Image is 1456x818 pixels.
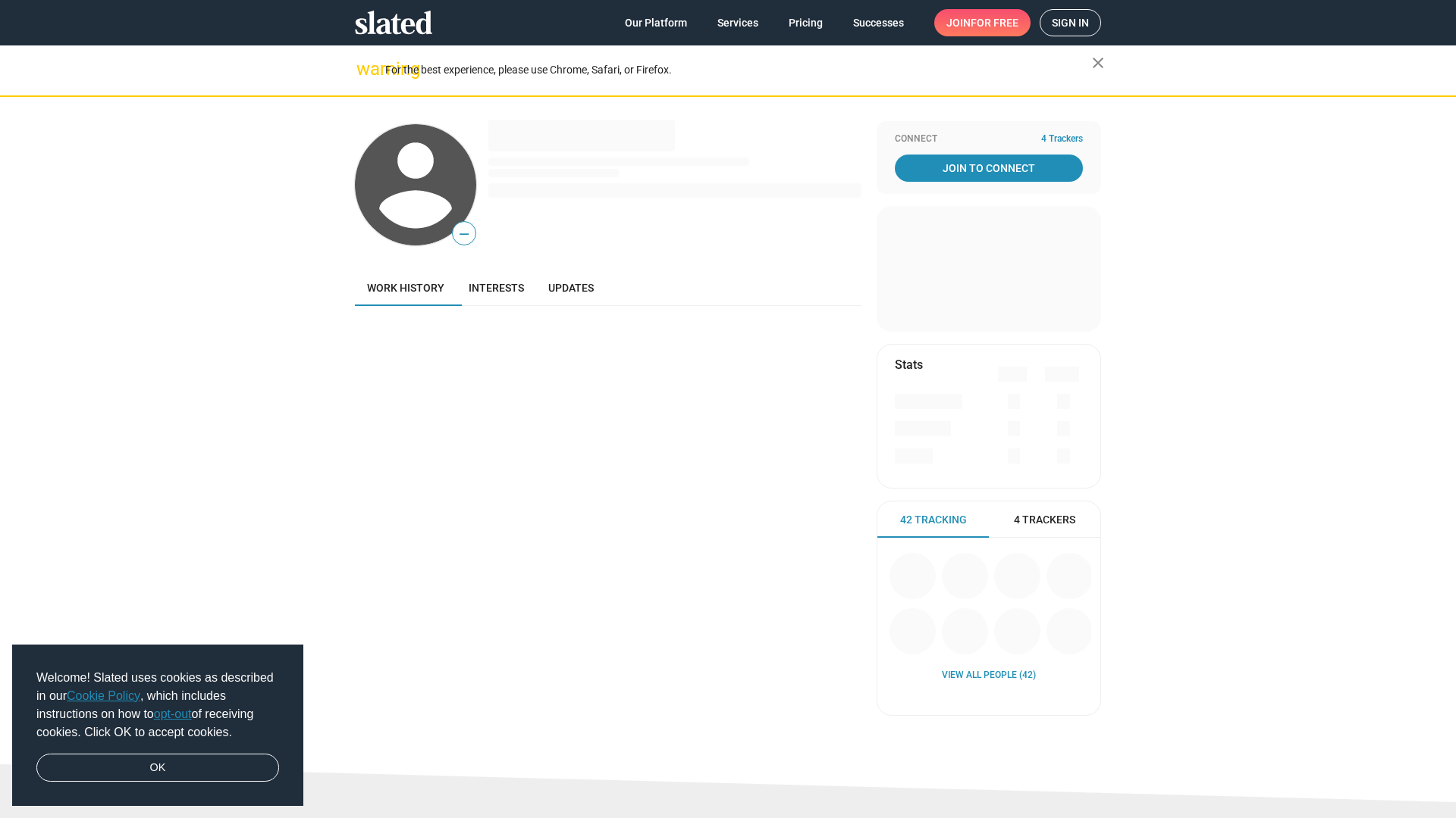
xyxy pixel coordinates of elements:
[789,9,823,36] span: Pricing
[536,270,606,306] a: Updates
[717,9,758,36] span: Services
[457,270,536,306] a: Interests
[942,670,1036,682] a: View all People (42)
[355,270,457,306] a: Work history
[895,155,1083,182] a: Join To Connect
[469,282,524,294] span: Interests
[841,9,916,36] a: Successes
[36,754,279,782] a: dismiss cookie message
[154,707,192,720] a: opt-out
[853,9,904,36] span: Successes
[705,9,770,36] a: Services
[453,224,475,244] span: —
[613,9,699,36] a: Our Platform
[971,9,1018,36] span: for free
[898,155,1080,182] span: Join To Connect
[1041,133,1083,145] span: 4 Trackers
[895,133,1083,145] div: Connect
[67,689,140,702] a: Cookie Policy
[36,669,279,742] span: Welcome! Slated uses cookies as described in our , which includes instructions on how to of recei...
[548,282,594,294] span: Updates
[625,9,687,36] span: Our Platform
[1052,10,1089,36] span: Sign in
[356,60,375,78] mat-icon: warning
[367,282,444,294] span: Work history
[900,513,967,527] span: 42 Tracking
[1040,9,1101,36] a: Sign in
[946,9,1018,36] span: Join
[777,9,835,36] a: Pricing
[1014,513,1075,527] span: 4 Trackers
[1089,54,1107,72] mat-icon: close
[895,357,923,373] mat-card-title: Stats
[934,9,1031,36] a: Joinfor free
[12,645,303,807] div: cookieconsent
[385,60,1092,80] div: For the best experience, please use Chrome, Safari, or Firefox.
